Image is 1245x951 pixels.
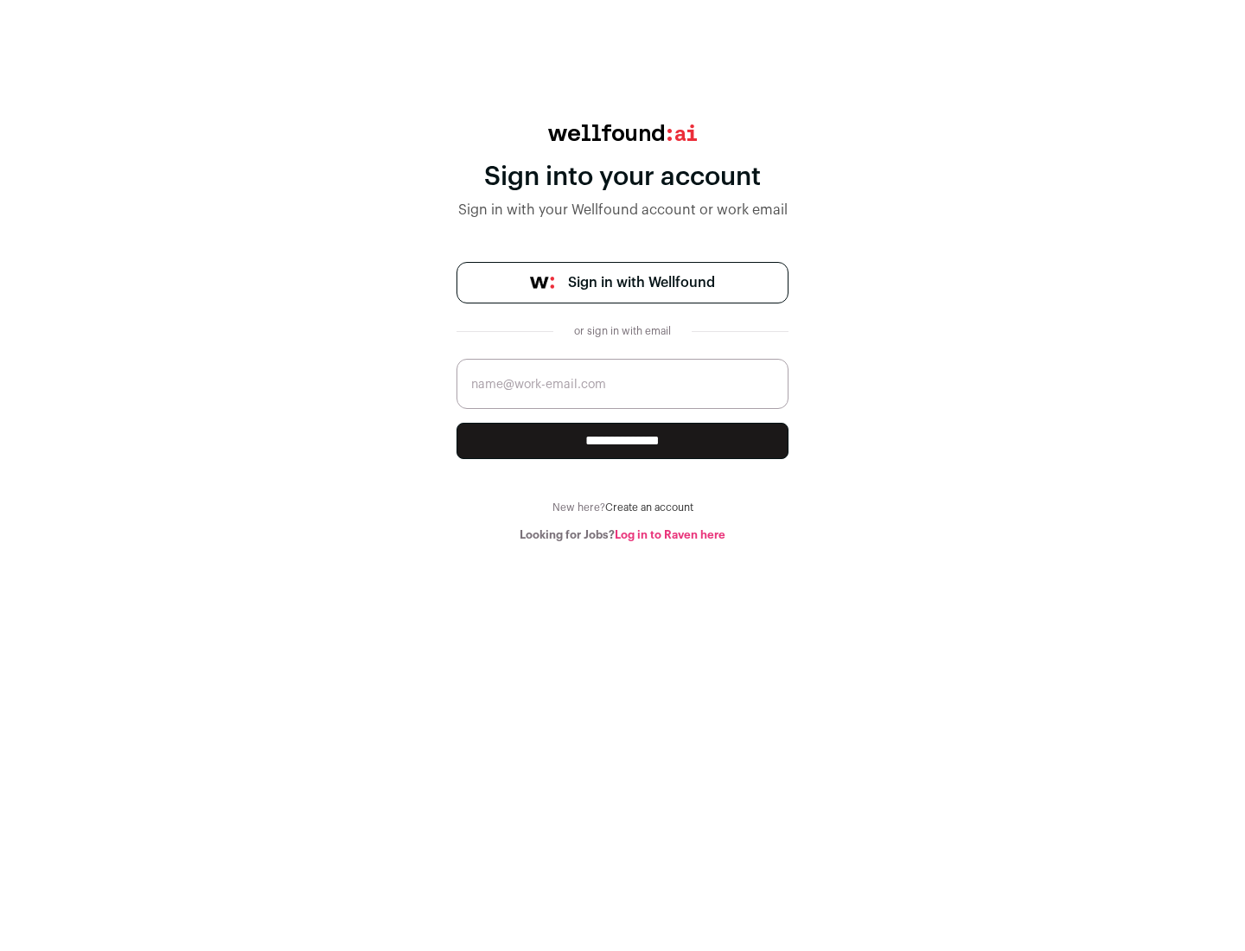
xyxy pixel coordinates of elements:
[548,124,697,141] img: wellfound:ai
[456,262,788,303] a: Sign in with Wellfound
[456,200,788,220] div: Sign in with your Wellfound account or work email
[615,529,725,540] a: Log in to Raven here
[530,277,554,289] img: wellfound-symbol-flush-black-fb3c872781a75f747ccb3a119075da62bfe97bd399995f84a933054e44a575c4.png
[605,502,693,513] a: Create an account
[456,528,788,542] div: Looking for Jobs?
[456,162,788,193] div: Sign into your account
[567,324,678,338] div: or sign in with email
[456,359,788,409] input: name@work-email.com
[456,501,788,514] div: New here?
[568,272,715,293] span: Sign in with Wellfound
